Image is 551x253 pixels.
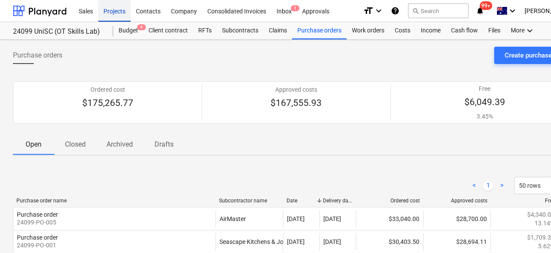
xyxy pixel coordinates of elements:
[390,22,416,39] a: Costs
[446,22,483,39] a: Cash flow
[219,198,280,204] div: Subcontractor name
[497,180,507,191] a: Next page
[374,6,384,16] i: keyboard_arrow_down
[216,210,283,227] div: AirMaster
[356,233,423,250] div: $30,403.50
[82,85,133,94] p: Ordered cost
[356,210,423,227] div: $33,040.00
[291,5,300,11] span: 1
[359,198,420,204] div: Ordered cost
[292,22,347,39] a: Purchase orders
[412,7,419,14] span: search
[17,211,58,218] div: Purchase order
[287,198,316,204] div: Date
[113,22,143,39] div: Budget
[323,198,352,204] div: Delivery date
[323,215,341,222] div: [DATE]
[416,22,446,39] a: Income
[193,22,217,39] a: RFTs
[469,180,480,191] a: Previous page
[216,233,283,250] div: Seascape Kitchens & Joinery Pty Ltd
[16,198,212,204] div: Purchase order name
[423,210,491,227] div: $28,700.00
[264,22,292,39] a: Claims
[17,234,58,241] div: Purchase order
[23,139,44,150] p: Open
[137,24,146,30] span: 4
[13,27,103,36] div: 24099 UniSC (OT Skills Lab)
[483,22,506,39] a: Files
[287,238,305,245] div: [DATE]
[271,97,322,109] p: $167,555.93
[391,6,400,16] i: Knowledge base
[464,112,505,121] p: 3.45%
[464,84,505,93] p: Free
[113,22,143,39] a: Budget4
[154,139,174,150] p: Drafts
[271,85,322,94] p: Approved costs
[423,233,491,250] div: $28,694.11
[17,218,58,227] p: 24099-PO-005
[525,26,535,36] i: keyboard_arrow_down
[427,198,487,204] div: Approved costs
[507,6,518,16] i: keyboard_arrow_down
[476,6,484,16] i: notifications
[508,211,551,253] iframe: Chat Widget
[106,139,133,150] p: Archived
[217,22,264,39] a: Subcontracts
[480,1,493,10] span: 99+
[483,180,493,191] a: Page 1 is your current page
[408,3,469,18] button: Search
[323,238,341,245] div: [DATE]
[363,6,374,16] i: format_size
[17,241,58,250] p: 24099-PO-001
[65,139,86,150] p: Closed
[506,22,540,39] div: More
[287,215,305,222] div: [DATE]
[82,97,133,109] p: $175,265.77
[143,22,193,39] a: Client contract
[347,22,390,39] a: Work orders
[13,50,62,61] span: Purchase orders
[464,96,505,109] p: $6,049.39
